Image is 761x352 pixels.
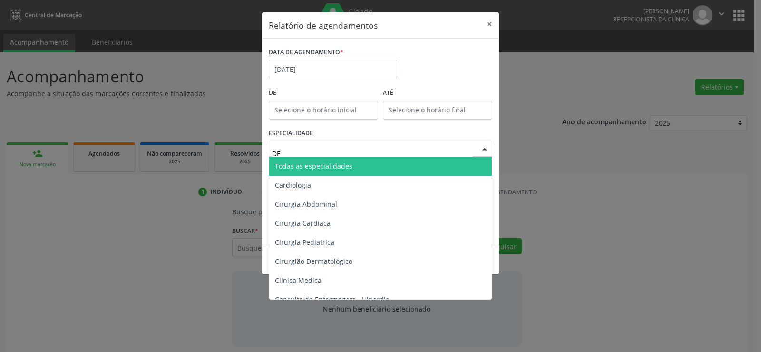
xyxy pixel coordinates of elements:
[272,144,473,163] input: Seleciona uma especialidade
[275,276,322,285] span: Clinica Medica
[383,101,492,120] input: Selecione o horário final
[269,19,378,31] h5: Relatório de agendamentos
[275,161,352,171] span: Todas as especialidades
[275,238,334,247] span: Cirurgia Pediatrica
[275,295,390,304] span: Consulta de Enfermagem - Hiperdia
[275,200,337,209] span: Cirurgia Abdominal
[269,86,378,101] label: De
[269,45,343,60] label: DATA DE AGENDAMENTO
[275,219,331,228] span: Cirurgia Cardiaca
[383,86,492,101] label: ATÉ
[480,12,499,36] button: Close
[269,60,397,79] input: Selecione uma data ou intervalo
[275,181,311,190] span: Cardiologia
[269,126,313,141] label: ESPECIALIDADE
[269,101,378,120] input: Selecione o horário inicial
[275,257,352,266] span: Cirurgião Dermatológico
